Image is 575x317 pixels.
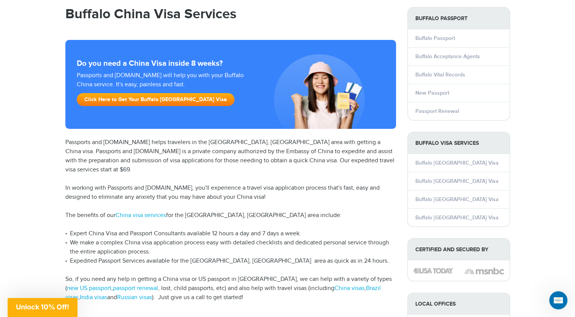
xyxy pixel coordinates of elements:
[8,298,78,317] div: Unlock 10% Off!
[415,178,499,184] a: Buffalo [GEOGRAPHIC_DATA] Visa
[464,266,504,276] img: image description
[415,108,459,114] a: Passport Renewal
[415,214,499,221] a: Buffalo [GEOGRAPHIC_DATA] Visa
[65,184,396,202] p: In working with Passports and [DOMAIN_NAME], you'll experience a travel visa application process ...
[65,275,396,302] p: So, if you need any help in getting a China visa or US passport in [GEOGRAPHIC_DATA], we can help...
[80,294,107,301] a: India visas
[67,285,111,292] a: new US passport
[415,71,465,78] a: Buffalo Vital Records
[65,257,396,266] li: Expedited Passport Services available for the [GEOGRAPHIC_DATA], [GEOGRAPHIC_DATA] area as quick ...
[117,294,152,301] a: Russian visas
[413,268,453,273] img: image description
[77,59,385,68] strong: Do you need a China Visa inside 8 weeks?
[65,211,396,220] p: The benefits of our for the [GEOGRAPHIC_DATA], [GEOGRAPHIC_DATA] area include:
[65,229,396,238] li: Expert China Visa and Passport Consultants available 12 hours a day and 7 days a week.
[408,239,510,260] strong: Certified and Secured by
[415,53,480,60] a: Buffalo Acceptance Agents
[113,285,158,292] a: passport renewal
[415,90,449,96] a: New Passport
[415,196,499,203] a: Buffalo [GEOGRAPHIC_DATA] Visa
[65,238,396,257] li: We make a complex China visa application process easy with detailed checklists and dedicated pers...
[65,7,396,21] h1: Buffalo China Visa Services
[334,285,364,292] a: China visas
[116,212,166,219] a: China visa services
[408,132,510,154] strong: Buffalo Visa Services
[408,8,510,29] strong: Buffalo Passport
[549,291,567,309] iframe: Intercom live chat
[77,93,234,106] a: Click Here to Get Your Buffalo [GEOGRAPHIC_DATA] Visa
[74,71,257,110] div: Passports and [DOMAIN_NAME] will help you with your Buffalo China service. It's easy, painless an...
[415,160,499,166] a: Buffalo [GEOGRAPHIC_DATA] Visa
[408,293,510,315] strong: LOCAL OFFICES
[415,35,455,41] a: Buffalo Passport
[16,303,69,311] span: Unlock 10% Off!
[65,138,396,174] p: Passports and [DOMAIN_NAME] helps travelers in the [GEOGRAPHIC_DATA], [GEOGRAPHIC_DATA] area with...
